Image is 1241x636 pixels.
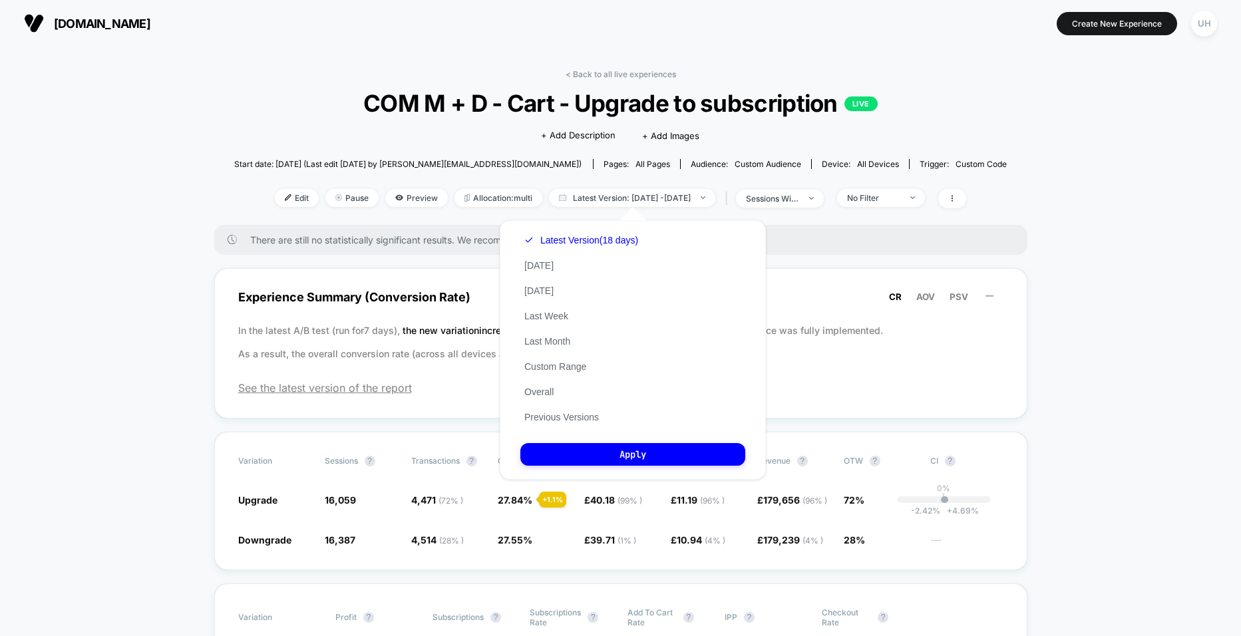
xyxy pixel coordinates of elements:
div: Audience: [691,159,801,169]
span: 27.84 % [498,494,532,506]
span: Device: [811,159,909,169]
span: £ [584,494,642,506]
span: ( 96 % ) [802,496,827,506]
span: £ [671,534,725,546]
span: COM M + D - Cart - Upgrade to subscription [273,89,968,117]
p: 0% [937,483,950,493]
button: Latest Version(18 days) [520,234,642,246]
span: 16,387 [325,534,355,546]
button: ? [878,612,888,623]
span: ( 99 % ) [618,496,642,506]
span: Custom Audience [735,159,801,169]
img: end [335,194,342,201]
div: Trigger: [920,159,1007,169]
span: ( 4 % ) [705,536,725,546]
span: [DOMAIN_NAME] [54,17,150,31]
button: CR [885,291,906,303]
span: Custom Code [956,159,1007,169]
button: [DOMAIN_NAME] [20,13,154,34]
span: IPP [725,612,737,622]
span: 4,514 [411,534,464,546]
span: £ [757,494,827,506]
img: end [809,197,814,200]
span: Checkout Rate [822,607,871,627]
button: PSV [946,291,972,303]
span: Allocation: multi [454,189,542,207]
button: ? [466,456,477,466]
img: rebalance [464,194,470,202]
button: [DATE] [520,259,558,271]
span: + Add Images [642,130,699,141]
span: -2.42 % [911,506,940,516]
button: [DATE] [520,285,558,297]
span: ( 28 % ) [439,536,464,546]
span: £ [671,494,725,506]
div: UH [1191,11,1217,37]
button: ? [870,456,880,466]
button: Create New Experience [1057,12,1177,35]
span: Upgrade [238,494,277,506]
div: Pages: [604,159,670,169]
button: UH [1187,10,1221,37]
button: ? [588,612,598,623]
button: ? [744,612,755,623]
span: 72% [844,494,864,506]
p: | [942,493,945,503]
img: Visually logo [24,13,44,33]
div: + 1.1 % [539,492,566,508]
div: No Filter [847,193,900,203]
span: + Add Description [541,129,616,142]
span: ( 72 % ) [439,496,463,506]
span: --- [930,536,1003,546]
p: LIVE [844,96,878,111]
span: + [947,506,952,516]
span: Edit [275,189,319,207]
button: Previous Versions [520,411,603,423]
span: Add To Cart Rate [627,607,677,627]
span: There are still no statistically significant results. We recommend waiting a few more days [250,234,1001,245]
button: ? [683,612,694,623]
span: Pause [325,189,379,207]
span: 28% [844,534,865,546]
img: end [910,196,915,199]
span: Start date: [DATE] (Last edit [DATE] by [PERSON_NAME][EMAIL_ADDRESS][DOMAIN_NAME]) [234,159,582,169]
span: 4,471 [411,494,463,506]
button: Last Week [520,310,572,322]
span: 4.69 % [940,506,979,516]
a: < Back to all live experiences [566,69,676,79]
button: Apply [520,443,745,466]
span: 27.55 % [498,534,532,546]
span: Variation [238,456,311,466]
span: all devices [857,159,899,169]
span: £ [757,534,823,546]
span: £ [584,534,636,546]
img: edit [285,194,291,201]
button: Custom Range [520,361,590,373]
span: ( 96 % ) [700,496,725,506]
span: Subscriptions Rate [530,607,581,627]
span: 179,656 [763,494,827,506]
span: OTW [844,456,917,466]
button: Last Month [520,335,574,347]
span: Profit [335,612,357,622]
span: PSV [950,291,968,302]
button: ? [797,456,808,466]
span: all pages [635,159,670,169]
span: 39.71 [590,534,636,546]
span: AOV [916,291,935,302]
span: ( 4 % ) [802,536,823,546]
span: 11.19 [677,494,725,506]
span: CR [889,291,902,302]
button: AOV [912,291,939,303]
button: ? [365,456,375,466]
img: calendar [559,194,566,201]
span: Subscriptions [433,612,484,622]
span: Experience Summary (Conversion Rate) [238,282,1003,312]
div: sessions with impression [746,194,799,204]
button: Overall [520,386,558,398]
span: the new variation increased the conversion rate (CR) by 3.92 % [403,325,679,336]
span: ( 1 % ) [618,536,636,546]
span: 10.94 [677,534,725,546]
button: ? [363,612,374,623]
span: 16,059 [325,494,356,506]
